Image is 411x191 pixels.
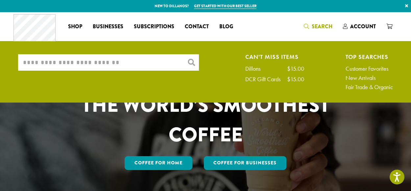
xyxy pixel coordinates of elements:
span: Contact [185,23,209,31]
a: Fair Trade & Organic [346,84,393,90]
span: Search [312,23,332,30]
span: Blog [219,23,233,31]
div: $15.00 [287,76,304,82]
span: Account [350,23,376,30]
a: Search [299,21,338,32]
div: $15.00 [287,66,304,72]
a: Get started with our best seller [194,3,256,9]
span: Shop [68,23,82,31]
a: New Arrivals [346,75,393,81]
h4: Can't Miss Items [245,54,304,59]
div: Dillons [245,66,267,72]
h1: CELEBRATING 33 YEARS OF THE WORLD’S SMOOTHEST COFFEE [61,61,350,150]
div: DCR Gift Cards [245,76,287,82]
a: Coffee For Businesses [204,156,287,170]
a: Shop [63,21,87,32]
a: Customer Favorites [346,66,393,72]
span: Businesses [93,23,123,31]
h4: Top Searches [346,54,393,59]
a: Coffee for Home [125,156,192,170]
span: Subscriptions [134,23,174,31]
